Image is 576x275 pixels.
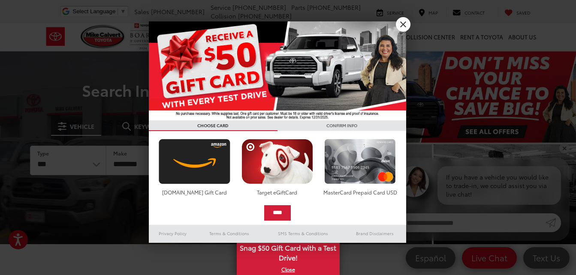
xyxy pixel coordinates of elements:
h3: CONFIRM INFO [277,120,406,131]
a: Privacy Policy [149,228,197,239]
a: Terms & Conditions [196,228,262,239]
a: SMS Terms & Conditions [262,228,344,239]
span: Snag $50 Gift Card with a Test Drive! [238,239,339,265]
a: Brand Disclaimers [344,228,406,239]
img: 55838_top_625864.jpg [149,21,406,120]
h3: CHOOSE CARD [149,120,277,131]
div: MasterCard Prepaid Card USD [322,188,398,196]
div: Target eGiftCard [239,188,315,196]
img: targetcard.png [239,139,315,184]
div: [DOMAIN_NAME] Gift Card [157,188,232,196]
img: mastercard.png [322,139,398,184]
img: amazoncard.png [157,139,232,184]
